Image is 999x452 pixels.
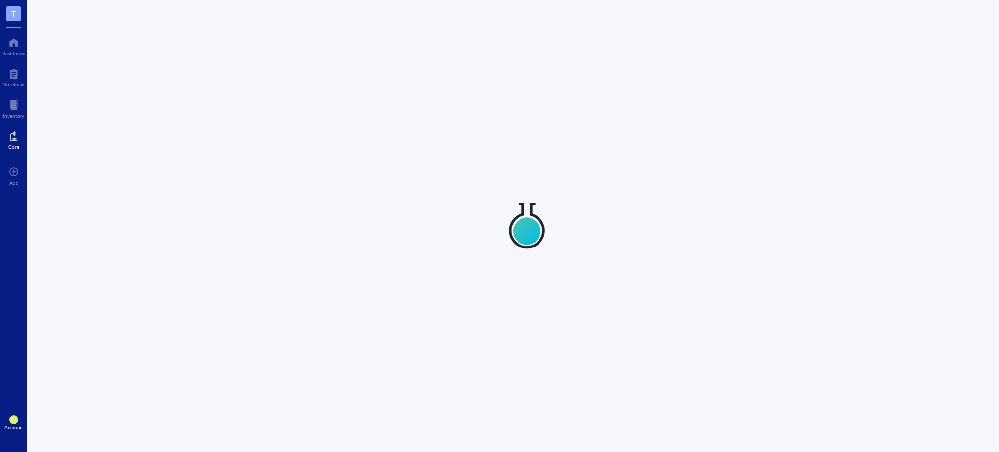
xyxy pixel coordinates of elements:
span: T [11,7,16,20]
div: Inventory [3,113,24,119]
div: Notebook [2,82,25,87]
a: Core [8,128,19,150]
div: Add [9,180,19,185]
span: PO [11,418,16,422]
div: Account [4,424,23,430]
a: Inventory [3,97,24,119]
a: Notebook [2,66,25,87]
div: Core [8,144,19,150]
a: Dashboard [1,35,26,56]
div: Dashboard [1,50,26,56]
